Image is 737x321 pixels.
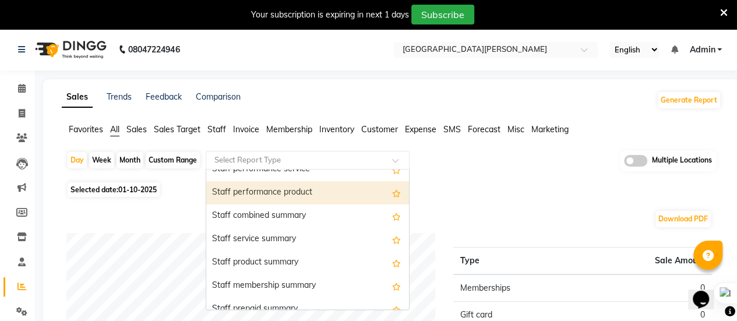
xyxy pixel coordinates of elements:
div: Staff prepaid summary [206,298,409,321]
button: Subscribe [411,5,474,24]
span: Invoice [233,124,259,135]
span: Membership [266,124,312,135]
span: Expense [405,124,436,135]
span: Staff [207,124,226,135]
div: Staff performance product [206,181,409,204]
span: Multiple Locations [652,155,712,167]
div: Staff product summary [206,251,409,274]
span: Admin [689,44,715,56]
div: Your subscription is expiring in next 1 days [251,9,409,21]
button: Download PDF [655,211,711,227]
span: Add this report to Favorites List [392,163,401,177]
b: 08047224946 [128,33,179,66]
a: Trends [107,91,132,102]
a: Feedback [146,91,182,102]
span: Add this report to Favorites List [392,256,401,270]
span: Sales Target [154,124,200,135]
span: SMS [443,124,461,135]
a: Comparison [196,91,241,102]
span: Sales [126,124,147,135]
span: Misc [507,124,524,135]
th: Sale Amount [583,247,712,274]
div: Staff performance service [206,158,409,181]
button: Generate Report [658,92,720,108]
td: 0 [583,274,712,302]
span: Selected date: [68,182,160,197]
span: Add this report to Favorites List [392,279,401,293]
span: Add this report to Favorites List [392,302,401,316]
div: Staff combined summary [206,204,409,228]
td: Memberships [453,274,583,302]
span: Add this report to Favorites List [392,209,401,223]
iframe: chat widget [688,274,725,309]
span: Marketing [531,124,569,135]
div: Month [117,152,143,168]
span: 01-10-2025 [118,185,157,194]
div: Day [68,152,87,168]
div: Staff membership summary [206,274,409,298]
ng-dropdown-panel: Options list [206,169,410,310]
th: Type [453,247,583,274]
span: All [110,124,119,135]
div: Custom Range [146,152,200,168]
span: Add this report to Favorites List [392,186,401,200]
div: Staff service summary [206,228,409,251]
span: Inventory [319,124,354,135]
div: Week [89,152,114,168]
span: Customer [361,124,398,135]
span: Forecast [468,124,500,135]
span: Favorites [69,124,103,135]
a: Sales [62,87,93,108]
img: logo [30,33,110,66]
span: Add this report to Favorites List [392,232,401,246]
